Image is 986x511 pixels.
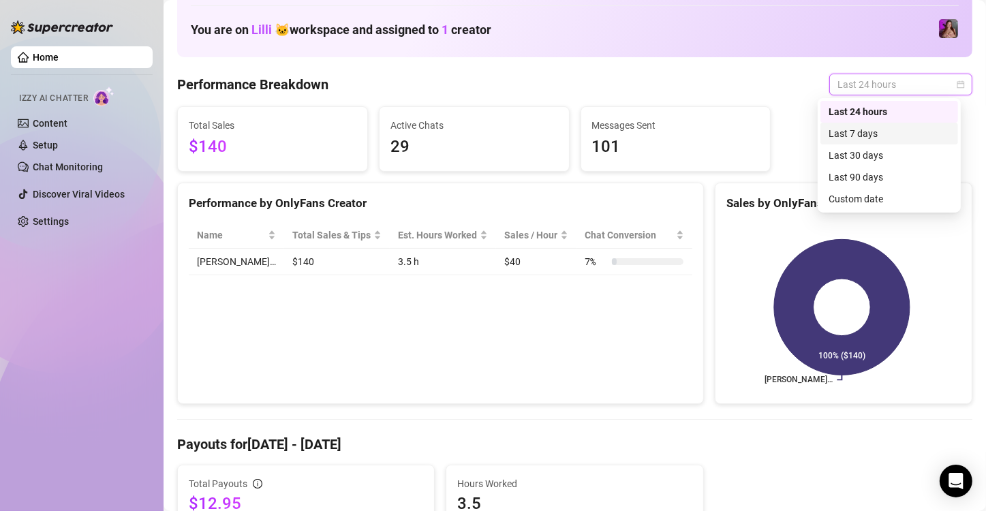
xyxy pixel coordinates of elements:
div: Last 90 days [829,170,950,185]
th: Total Sales & Tips [284,222,390,249]
span: Name [197,228,265,243]
span: Chat Conversion [585,228,673,243]
span: Lilli 🐱 [251,22,290,37]
a: Content [33,118,67,129]
h4: Performance Breakdown [177,75,328,94]
td: 3.5 h [390,249,496,275]
span: 7 % [585,254,606,269]
div: Last 90 days [820,166,958,188]
img: allison [939,19,958,38]
span: info-circle [253,479,262,489]
div: Last 30 days [829,148,950,163]
img: AI Chatter [93,87,114,106]
div: Last 7 days [829,126,950,141]
span: Sales / Hour [504,228,557,243]
div: Performance by OnlyFans Creator [189,194,692,213]
div: Open Intercom Messenger [940,465,972,497]
h1: You are on workspace and assigned to creator [191,22,491,37]
span: Total Payouts [189,476,247,491]
th: Sales / Hour [496,222,576,249]
span: Messages Sent [592,118,760,133]
div: Last 7 days [820,123,958,144]
a: Chat Monitoring [33,161,103,172]
span: Total Sales & Tips [292,228,371,243]
span: 1 [442,22,448,37]
div: Est. Hours Worked [398,228,477,243]
span: Last 24 hours [837,74,964,95]
td: $140 [284,249,390,275]
span: Total Sales [189,118,356,133]
text: [PERSON_NAME]… [765,375,833,385]
div: Custom date [829,191,950,206]
div: Last 24 hours [829,104,950,119]
h4: Payouts for [DATE] - [DATE] [177,435,972,454]
td: [PERSON_NAME]… [189,249,284,275]
img: logo-BBDzfeDw.svg [11,20,113,34]
span: Active Chats [390,118,558,133]
a: Discover Viral Videos [33,189,125,200]
a: Home [33,52,59,63]
span: $140 [189,134,356,160]
span: Izzy AI Chatter [19,92,88,105]
span: calendar [957,80,965,89]
th: Chat Conversion [576,222,692,249]
span: Hours Worked [457,476,692,491]
div: Last 30 days [820,144,958,166]
a: Settings [33,216,69,227]
div: Custom date [820,188,958,210]
span: 29 [390,134,558,160]
td: $40 [496,249,576,275]
a: Setup [33,140,58,151]
span: 101 [592,134,760,160]
th: Name [189,222,284,249]
div: Sales by OnlyFans Creator [726,194,961,213]
div: Last 24 hours [820,101,958,123]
